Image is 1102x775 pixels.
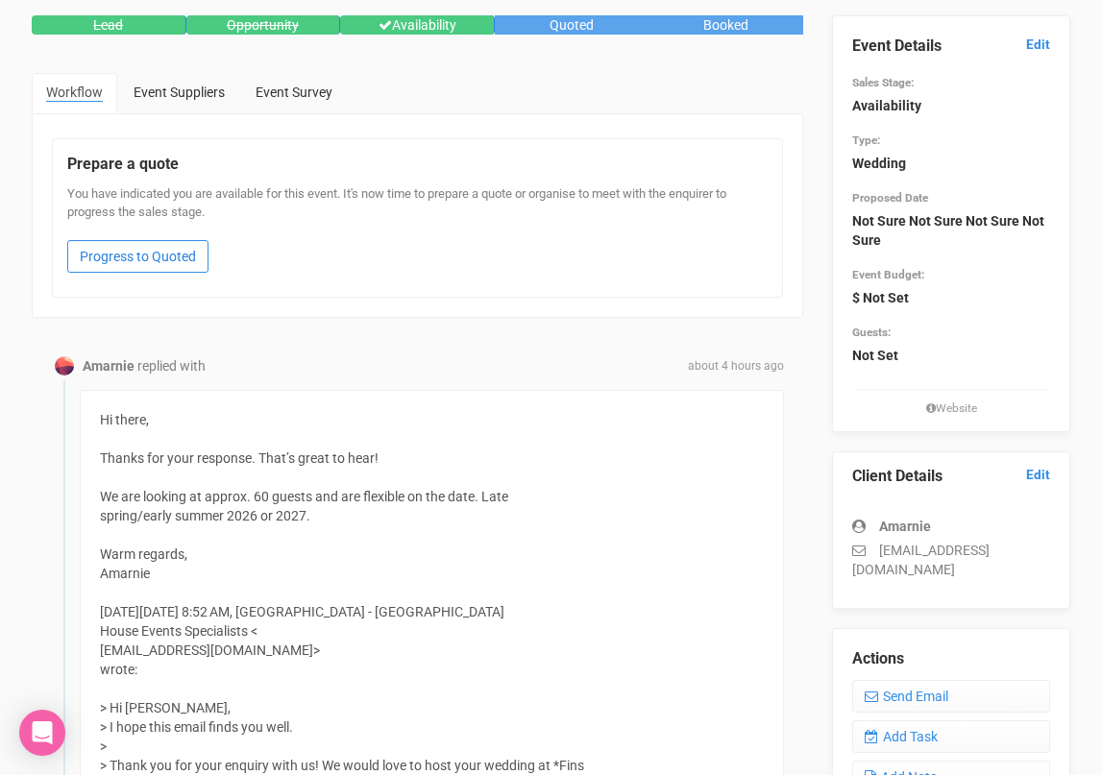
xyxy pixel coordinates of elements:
small: Proposed Date [852,191,928,205]
strong: Amarnie [879,519,931,534]
small: Sales Stage: [852,76,914,89]
div: You have indicated you are available for this event. It's now time to prepare a quote or organise... [67,185,768,282]
a: Add Task [852,720,1050,753]
div: Opportunity [186,15,341,35]
strong: Availability [852,98,921,113]
span: about 4 hours ago [688,358,784,375]
legend: Event Details [852,36,1050,58]
small: Guests: [852,326,891,339]
strong: Amarnie [83,358,135,374]
legend: Prepare a quote [67,154,768,176]
span: replied with [137,358,206,374]
strong: $ Not Set [852,290,909,305]
a: Send Email [852,680,1050,713]
a: Event Survey [241,73,347,111]
small: Website [852,400,1050,417]
a: Edit [1026,466,1050,484]
small: Type: [852,133,880,147]
small: Event Budget: [852,268,924,281]
div: Booked [649,15,804,35]
img: Profile Image [55,356,74,375]
legend: Client Details [852,466,1050,488]
div: Availability [340,15,495,35]
div: Quoted [495,15,649,35]
div: Open Intercom Messenger [19,710,65,756]
div: Lead [32,15,186,35]
a: Edit [1026,36,1050,54]
a: Workflow [32,73,117,113]
strong: Wedding [852,156,906,171]
strong: Not Sure Not Sure Not Sure Not Sure [852,213,1044,248]
p: [EMAIL_ADDRESS][DOMAIN_NAME] [852,541,1050,579]
legend: Actions [852,648,1050,670]
strong: Not Set [852,348,898,363]
a: Progress to Quoted [67,240,208,273]
a: Event Suppliers [119,73,239,111]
